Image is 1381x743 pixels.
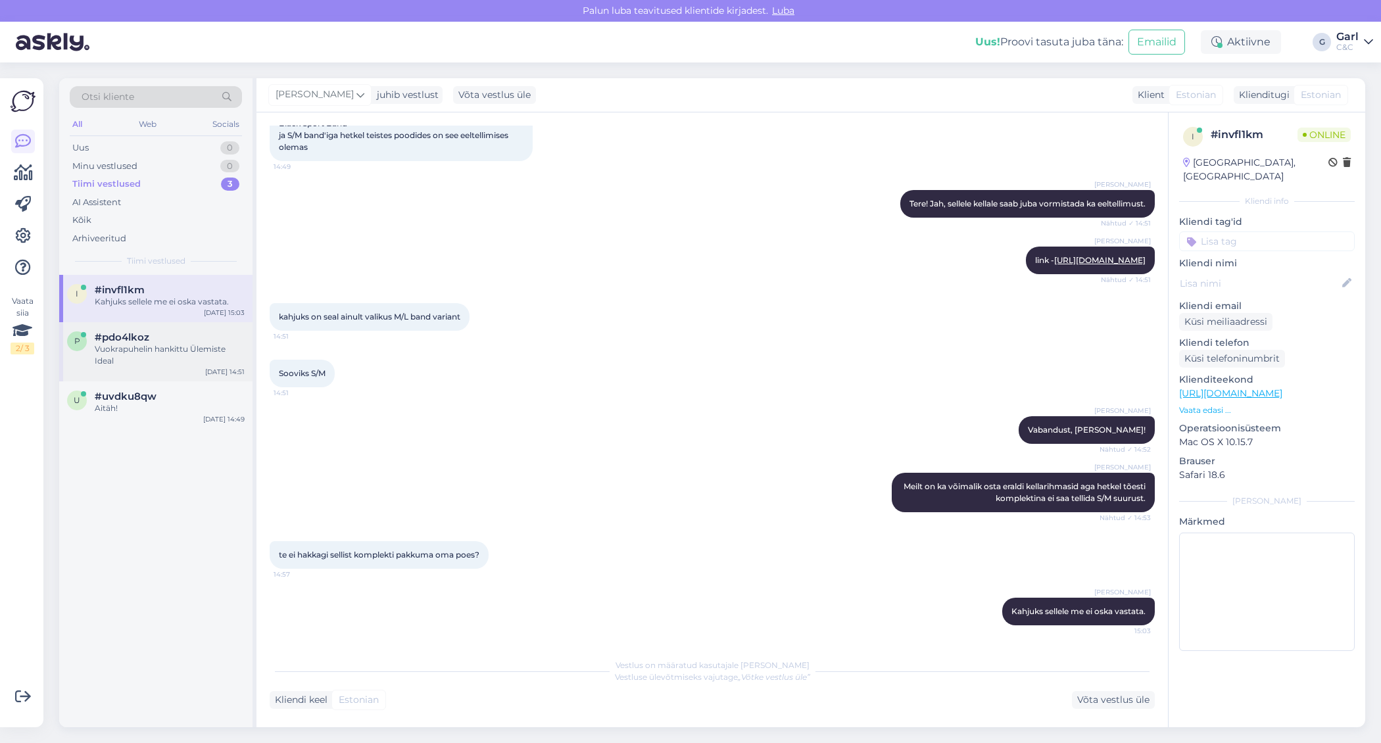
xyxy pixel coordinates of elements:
a: [URL][DOMAIN_NAME] [1054,255,1146,265]
span: Vabandust, [PERSON_NAME]! [1028,425,1146,435]
span: Nähtud ✓ 14:53 [1100,513,1151,523]
span: [PERSON_NAME] [276,87,354,102]
div: [DATE] 14:49 [203,414,245,424]
p: Kliendi tag'id [1179,215,1355,229]
p: Klienditeekond [1179,373,1355,387]
div: juhib vestlust [372,88,439,102]
img: Askly Logo [11,89,36,114]
div: 3 [221,178,239,191]
div: Tiimi vestlused [72,178,141,191]
span: Kahjuks sellele me ei oska vastata. [1011,606,1146,616]
span: 14:49 [274,162,323,172]
div: [GEOGRAPHIC_DATA], [GEOGRAPHIC_DATA] [1183,156,1328,183]
span: p [74,336,80,346]
input: Lisa nimi [1180,276,1340,291]
p: Märkmed [1179,515,1355,529]
p: Kliendi nimi [1179,256,1355,270]
i: „Võtke vestlus üle” [738,672,810,682]
b: Uus! [975,36,1000,48]
span: kahjuks on seal ainult valikus M/L band variant [279,312,460,322]
p: Kliendi telefon [1179,336,1355,350]
span: Meilt on ka võimalik osta eraldi kellarihmasid aga hetkel tõesti komplektina ei saa tellida S/M s... [904,481,1148,503]
div: 0 [220,160,239,173]
input: Lisa tag [1179,231,1355,251]
p: Kliendi email [1179,299,1355,313]
span: link - [1035,255,1146,265]
div: Minu vestlused [72,160,137,173]
div: [DATE] 15:03 [204,308,245,318]
span: #invfl1km [95,284,145,296]
div: Vuokrapuhelin hankittu Ülemiste Ideal [95,343,245,367]
div: Socials [210,116,242,133]
span: Tere! Jah, sellele kellale saab juba vormistada ka eeltellimust. [909,199,1146,208]
span: Luba [768,5,798,16]
span: Estonian [339,693,379,707]
div: G [1313,33,1331,51]
span: i [1192,132,1194,141]
p: Safari 18.6 [1179,468,1355,482]
span: Nähtud ✓ 14:52 [1100,444,1151,454]
div: All [70,116,85,133]
span: [PERSON_NAME] [1094,406,1151,416]
div: Uus [72,141,89,155]
div: Küsi meiliaadressi [1179,313,1272,331]
span: 14:51 [274,388,323,398]
p: Brauser [1179,454,1355,468]
span: Estonian [1301,88,1341,102]
div: Kliendi info [1179,195,1355,207]
a: GarlC&C [1336,32,1373,53]
span: [PERSON_NAME] [1094,180,1151,189]
p: Operatsioonisüsteem [1179,421,1355,435]
div: Garl [1336,32,1359,42]
div: Klient [1132,88,1165,102]
span: u [74,395,80,405]
span: i [76,289,78,299]
span: #uvdku8qw [95,391,157,402]
a: [URL][DOMAIN_NAME] [1179,387,1282,399]
span: 15:03 [1102,626,1151,636]
span: Tiimi vestlused [127,255,185,267]
span: te ei hakkagi sellist komplekti pakkuma oma poes? [279,550,479,560]
span: Sooviks S/M [279,368,326,378]
span: [PERSON_NAME] [1094,462,1151,472]
div: Arhiveeritud [72,232,126,245]
p: Vaata edasi ... [1179,404,1355,416]
div: Võta vestlus üle [1072,691,1155,709]
div: Proovi tasuta juba täna: [975,34,1123,50]
div: 0 [220,141,239,155]
div: [PERSON_NAME] [1179,495,1355,507]
div: Kliendi keel [270,693,327,707]
span: [PERSON_NAME] [1094,587,1151,597]
div: C&C [1336,42,1359,53]
span: Otsi kliente [82,90,134,104]
div: 2 / 3 [11,343,34,354]
div: Kahjuks sellele me ei oska vastata. [95,296,245,308]
div: Aitäh! [95,402,245,414]
div: [DATE] 14:51 [205,367,245,377]
div: Klienditugi [1234,88,1290,102]
div: # invfl1km [1211,127,1297,143]
span: Nähtud ✓ 14:51 [1101,218,1151,228]
span: 14:51 [274,331,323,341]
div: Kõik [72,214,91,227]
span: Nähtud ✓ 14:51 [1101,275,1151,285]
span: 14:57 [274,569,323,579]
div: Web [136,116,159,133]
span: Online [1297,128,1351,142]
button: Emailid [1128,30,1185,55]
div: AI Assistent [72,196,121,209]
span: #pdo4lkoz [95,331,149,343]
div: Vaata siia [11,295,34,354]
div: Võta vestlus üle [453,86,536,104]
span: [PERSON_NAME] [1094,236,1151,246]
div: Küsi telefoninumbrit [1179,350,1285,368]
p: Mac OS X 10.15.7 [1179,435,1355,449]
span: Vestluse ülevõtmiseks vajutage [615,672,810,682]
div: Aktiivne [1201,30,1281,54]
span: Estonian [1176,88,1216,102]
span: Vestlus on määratud kasutajale [PERSON_NAME] [616,660,810,670]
